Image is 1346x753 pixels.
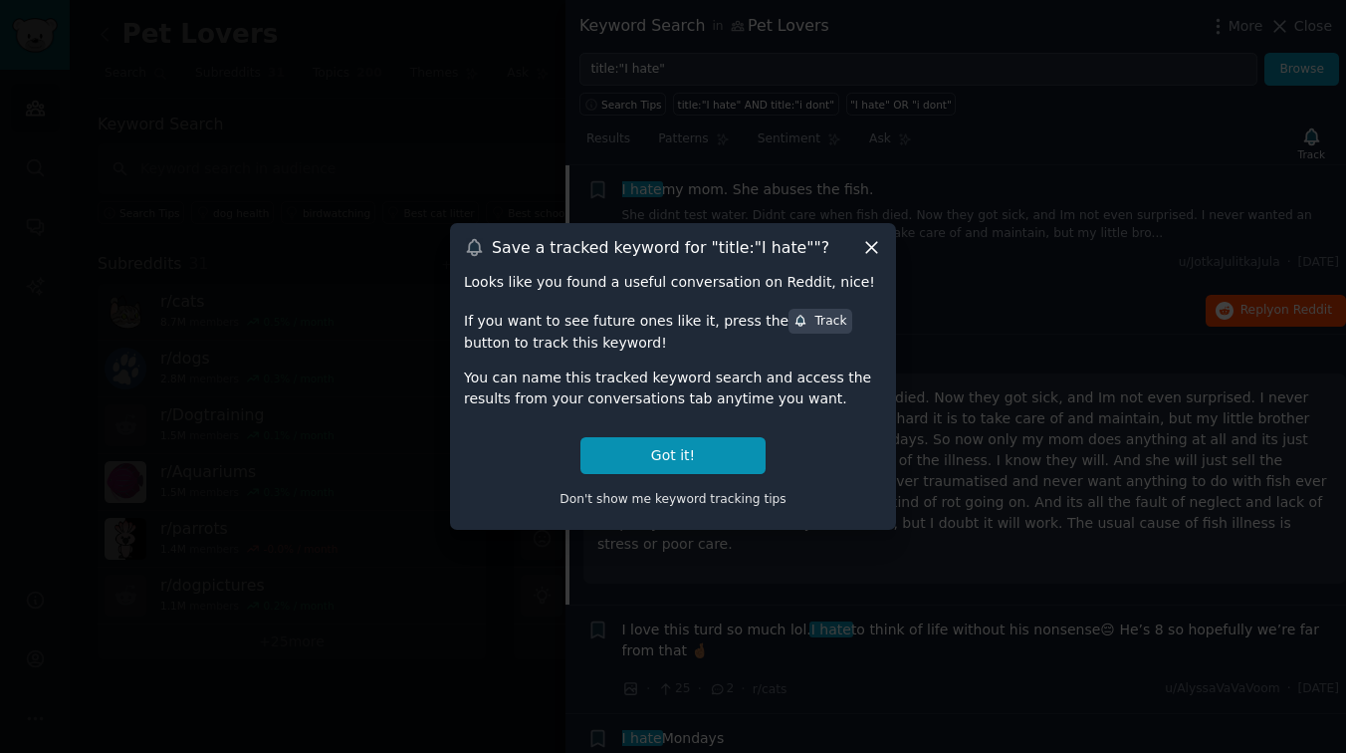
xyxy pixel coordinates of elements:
[580,437,766,474] button: Got it!
[793,313,846,331] div: Track
[492,237,829,258] h3: Save a tracked keyword for " title:"I hate" "?
[464,272,882,293] div: Looks like you found a useful conversation on Reddit, nice!
[560,492,786,506] span: Don't show me keyword tracking tips
[464,368,882,409] div: You can name this tracked keyword search and access the results from your conversations tab anyti...
[464,307,882,353] div: If you want to see future ones like it, press the button to track this keyword!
